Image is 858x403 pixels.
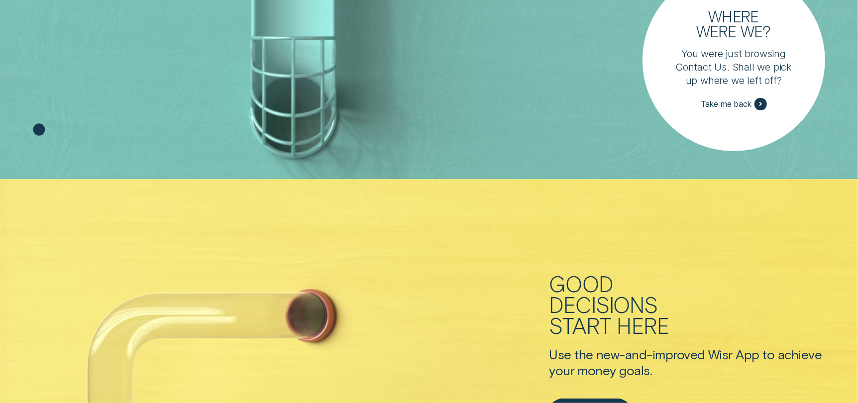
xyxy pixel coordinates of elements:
[620,362,652,379] div: goals.
[549,362,574,379] div: your
[763,346,775,363] div: to
[574,346,593,363] div: the
[736,346,759,363] div: App
[701,99,751,109] span: Take me back
[617,315,670,336] div: here
[708,346,733,363] div: Wisr
[778,346,822,363] div: achieve
[673,47,794,87] p: You were just browsing Contact Us. Shall we pick up where we left off?
[549,294,658,315] div: decisions
[690,9,778,39] h3: Where were we?
[549,346,571,363] div: Use
[578,362,616,379] div: money
[596,346,705,363] div: new-and-improved
[549,315,611,336] div: start
[549,273,614,294] div: Good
